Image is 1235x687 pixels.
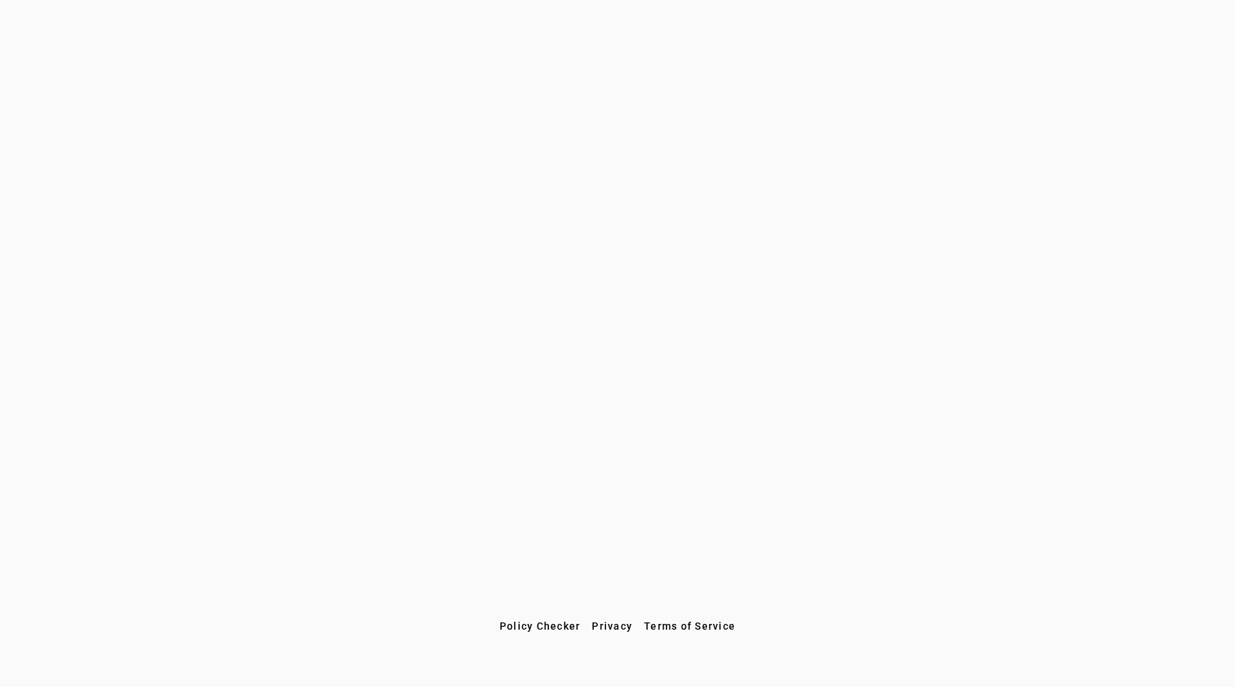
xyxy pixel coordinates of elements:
button: Terms of Service [638,613,741,639]
span: Privacy [592,620,632,632]
button: Policy Checker [494,613,587,639]
button: Privacy [586,613,638,639]
span: Terms of Service [644,620,735,632]
span: Policy Checker [500,620,581,632]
